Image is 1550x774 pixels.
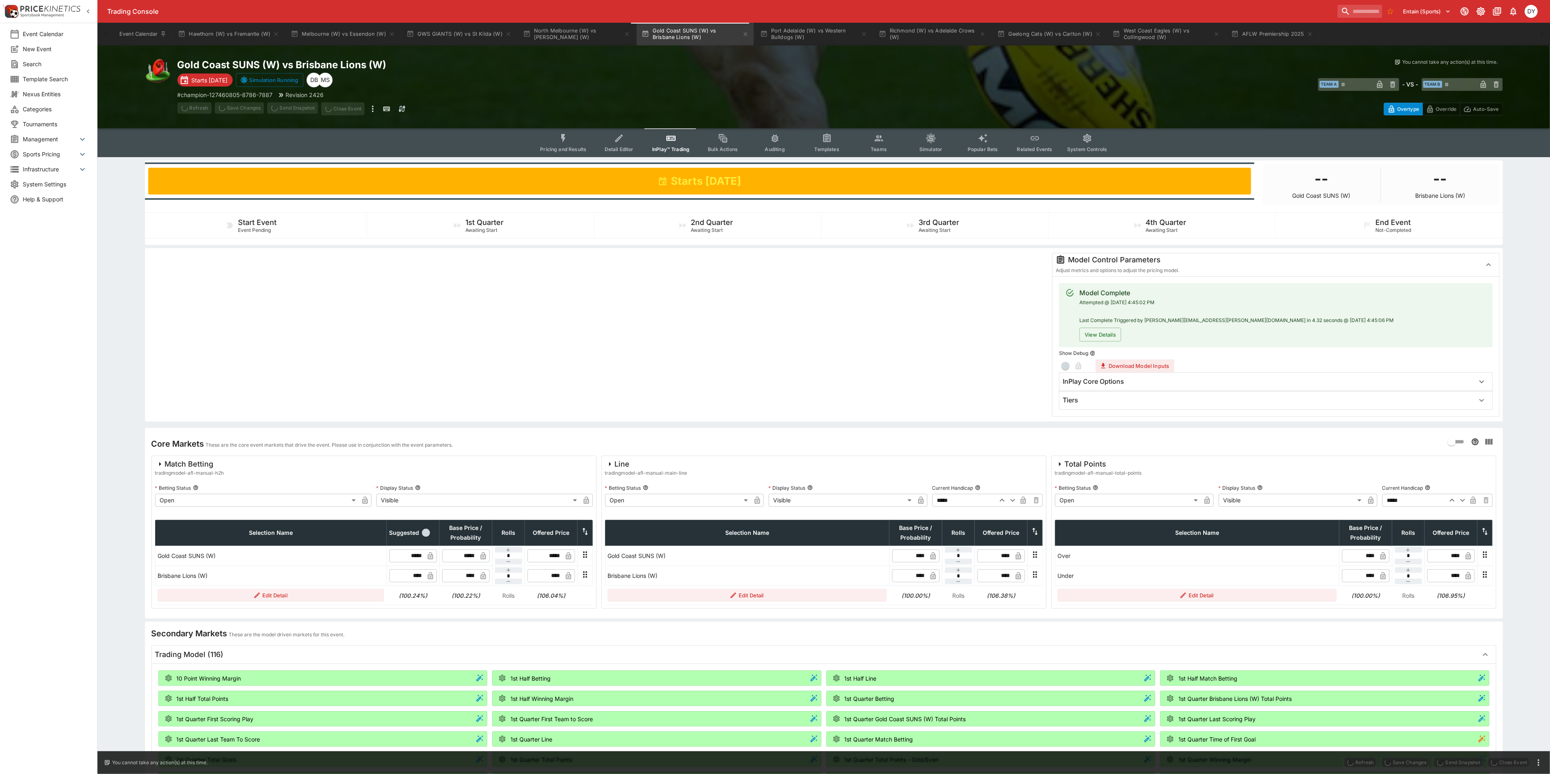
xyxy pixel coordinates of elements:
button: Auto-Save [1460,103,1502,115]
button: Download Model Inputs [1096,359,1174,372]
h6: (106.04%) [527,591,575,600]
span: Awaiting Start [465,227,497,233]
p: Overtype [1397,105,1419,113]
span: tradingmodel-afl-manual-main-line [605,469,687,477]
p: Override [1436,105,1457,113]
th: Base Price / Probability [439,520,492,546]
td: Under [1055,566,1339,586]
p: Rolls [495,591,522,600]
button: AFLW Premiership 2025 [1226,23,1318,45]
button: Melbourne (W) vs Essendon (W) [286,23,400,45]
h5: Trading Model (116) [155,650,224,659]
span: Template Search [23,75,87,83]
h5: 4th Quarter [1146,218,1187,227]
button: Overtype [1384,103,1423,115]
button: more [368,102,378,115]
p: Current Handicap [1382,484,1423,491]
p: Betting Status [1055,484,1091,491]
span: Tournaments [23,120,87,128]
button: North Melbourne (W) vs [PERSON_NAME] (W) [518,23,635,45]
p: 1st Quarter Betting [845,694,895,703]
span: Suggested [389,528,419,538]
p: 1st Quarter Gold Coast SUNS (W) Total Points [845,715,966,723]
h5: 1st Quarter [465,218,504,227]
th: Offered Price [525,520,577,546]
button: Toggle light/dark mode [1474,4,1488,19]
p: 1st Quarter Time of First Goal [1178,735,1256,744]
span: Pricing and Results [540,146,586,152]
span: Bulk Actions [708,146,738,152]
p: Betting Status [605,484,641,491]
div: Open [155,494,359,507]
span: Categories [23,105,87,113]
button: Current Handicap [1425,485,1431,491]
p: 1st Quarter First Scoring Play [177,715,254,723]
p: You cannot take any action(s) at this time. [112,759,208,766]
span: Infrastructure [23,165,78,173]
p: 1st Half Total Points [177,694,229,703]
button: Select Tenant [1399,5,1456,18]
p: Betting Status [155,484,191,491]
p: 10 Point Winning Margin [177,674,241,683]
button: Show Debug [1090,350,1096,356]
button: Simulation Running [236,73,304,87]
p: 1st Quarter Last Scoring Play [1178,715,1256,723]
button: Display Status [1257,485,1263,491]
td: Brisbane Lions (W) [155,566,387,586]
span: Awaiting Start [1146,227,1178,233]
input: search [1338,5,1382,18]
th: Rolls [492,520,525,546]
h6: (106.95%) [1427,591,1475,600]
button: Event Calendar [115,23,171,45]
span: tradingmodel-afl-manual-h2h [155,469,224,477]
button: Gold Coast SUNS (W) vs Brisbane Lions (W) [637,23,754,45]
div: Trading Console [107,7,1334,16]
span: InPlay™ Trading [652,146,690,152]
th: Selection Name [155,520,387,546]
p: 1st Quarter Last Team To Score [177,735,260,744]
button: Connected to PK [1457,4,1472,19]
span: Team A [1320,81,1339,88]
p: 1st Quarter Line [510,735,552,744]
span: tradingmodel-afl-manual-total-points [1055,469,1142,477]
span: Teams [871,146,887,152]
h4: Secondary Markets [151,628,227,639]
p: Brisbane Lions (W) [1415,192,1465,199]
span: Related Events [1017,146,1053,152]
div: Line [605,459,687,469]
button: Display Status [807,485,813,491]
span: Popular Bets [968,146,998,152]
td: Gold Coast SUNS (W) [155,546,387,566]
p: Copy To Clipboard [177,91,273,99]
p: 1st Half Line [845,674,877,683]
span: Event Pending [238,227,271,233]
h6: Tiers [1063,396,1078,404]
button: Betting Status [643,485,649,491]
span: Attempted @ [DATE] 4:45:02 PM Last Complete Triggered by [PERSON_NAME][EMAIL_ADDRESS][PERSON_NAME... [1079,299,1394,323]
button: No Bookmarks [1384,5,1397,18]
h6: - VS - [1403,80,1418,89]
p: 1st Quarter First Team to Score [510,715,593,723]
p: These are the model driven markets for this event. [229,631,345,639]
span: Search [23,60,87,68]
div: Dylan Brown [307,73,321,87]
div: Match Betting [155,459,224,469]
span: Team B [1423,81,1442,88]
span: Management [23,135,78,143]
p: Revision 2426 [286,91,324,99]
div: Visible [1219,494,1364,507]
button: Betting Status [1093,485,1098,491]
button: Override [1422,103,1460,115]
img: australian_rules.png [145,58,171,84]
p: 1st Half Match Betting [1178,674,1237,683]
div: Open [1055,494,1201,507]
th: Selection Name [605,520,889,546]
button: dylan.brown [1522,2,1540,20]
h6: (100.00%) [1342,591,1390,600]
p: Current Handicap [932,484,973,491]
img: Sportsbook Management [20,13,64,17]
span: Nexus Entities [23,90,87,98]
p: You cannot take any action(s) at this time. [1403,58,1498,66]
h5: End Event [1375,218,1411,227]
button: Hawthorn (W) vs Fremantle (W) [173,23,284,45]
